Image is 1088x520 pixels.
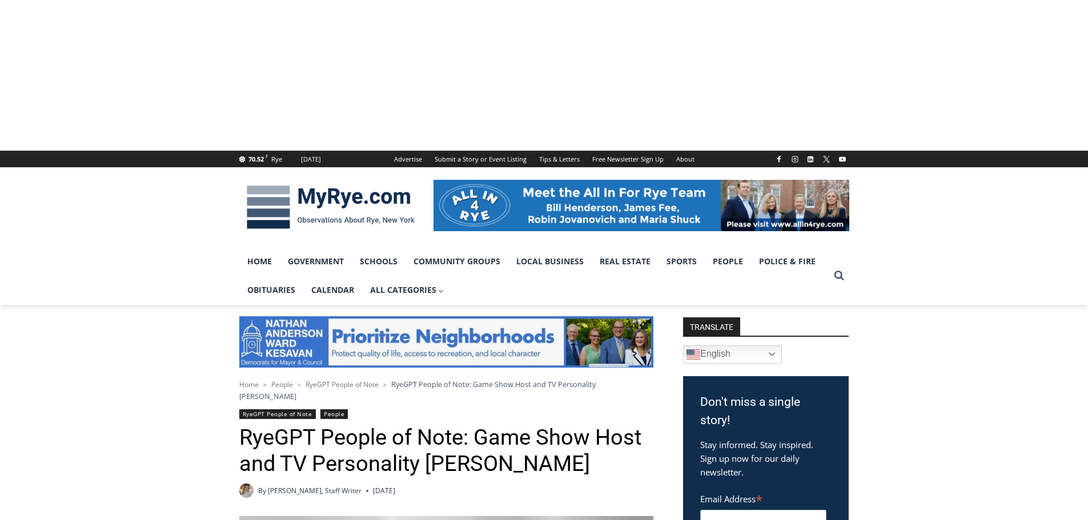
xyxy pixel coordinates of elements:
a: People [271,380,293,389]
a: Schools [352,247,406,276]
a: All Categories [362,276,452,304]
label: Email Address [700,487,826,508]
a: Facebook [772,152,786,166]
span: By [258,485,266,496]
span: RyeGPT People of Note: Game Show Host and TV Personality [PERSON_NAME] [239,379,596,401]
a: Home [239,247,280,276]
a: Author image [239,483,254,498]
nav: Breadcrumbs [239,378,653,402]
a: People [705,247,751,276]
img: MyRye.com [239,178,422,237]
a: Local Business [508,247,592,276]
span: > [298,381,301,389]
a: Free Newsletter Sign Up [586,151,670,167]
a: Linkedin [804,152,817,166]
button: View Search Form [829,265,849,286]
nav: Primary Navigation [239,247,829,305]
a: Advertise [388,151,428,167]
a: RyeGPT People of Note [306,380,379,389]
a: Government [280,247,352,276]
span: > [263,381,267,389]
a: People [320,409,348,419]
a: Instagram [788,152,802,166]
a: Submit a Story or Event Listing [428,151,533,167]
a: Obituaries [239,276,303,304]
span: > [383,381,387,389]
a: RyeGPT People of Note [239,409,316,419]
span: 70.52 [248,155,264,163]
img: All in for Rye [433,180,849,231]
time: [DATE] [373,485,395,496]
a: Home [239,380,259,389]
div: [DATE] [301,154,321,164]
a: Community Groups [406,247,508,276]
a: Sports [659,247,705,276]
a: Real Estate [592,247,659,276]
a: Calendar [303,276,362,304]
div: Rye [271,154,282,164]
p: Stay informed. Stay inspired. Sign up now for our daily newsletter. [700,438,832,479]
span: All Categories [370,284,444,296]
a: Police & Fire [751,247,824,276]
img: (PHOTO: MyRye.com Summer 2023 intern Beatrice Larzul.) [239,483,254,498]
a: X [820,152,833,166]
a: About [670,151,701,167]
h1: RyeGPT People of Note: Game Show Host and TV Personality [PERSON_NAME] [239,425,653,477]
a: Tips & Letters [533,151,586,167]
a: [PERSON_NAME], Staff Writer [268,486,362,495]
strong: TRANSLATE [683,317,740,336]
img: en [686,348,700,361]
a: YouTube [836,152,849,166]
span: F [266,153,268,159]
nav: Secondary Navigation [388,151,701,167]
a: English [683,345,782,364]
h3: Don't miss a single story! [700,393,832,429]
